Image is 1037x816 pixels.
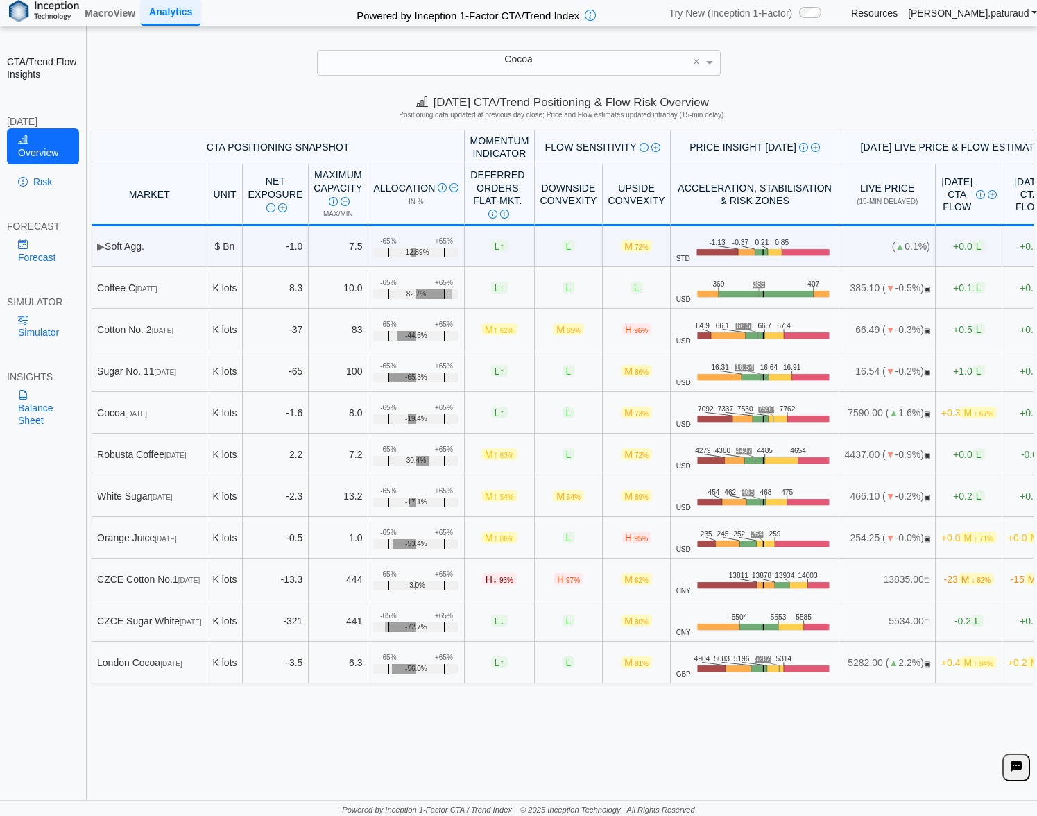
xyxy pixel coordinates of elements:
[164,452,186,459] span: [DATE]
[635,368,649,376] span: 86%
[753,281,764,289] text: 385
[941,176,997,214] div: [DATE] CTA Flow
[635,493,649,501] span: 89%
[152,327,173,334] span: [DATE]
[714,448,730,455] text: 4380
[97,615,202,627] div: CZCE Sugar White
[886,366,895,377] span: ▼
[971,615,984,627] span: L
[482,573,517,585] span: H
[691,51,703,75] span: Clear value
[535,164,603,226] th: Downside Convexity
[493,449,498,460] span: ↑
[207,517,243,559] td: K lots
[499,366,504,377] span: ↑
[621,365,652,377] span: M
[499,577,513,584] span: 93%
[309,434,368,475] td: 7.2
[207,164,243,226] th: Unit
[405,332,427,340] span: -44.6%
[775,572,795,580] text: 13934
[635,452,649,459] span: 72%
[839,559,936,600] td: 13835.00
[309,600,368,642] td: 441
[7,308,79,344] a: Simulator
[635,410,649,418] span: 73%
[676,462,691,470] span: USD
[207,267,243,309] td: K lots
[708,489,719,497] text: 454
[435,445,453,454] div: +65%
[309,517,368,559] td: 1.0
[207,434,243,475] td: K lots
[243,600,309,642] td: -321
[839,434,936,475] td: 4437.00 ( -0.9%)
[621,490,652,502] span: M
[676,545,691,554] span: USD
[943,573,994,585] span: -23
[924,410,930,418] span: OPEN: Market session is currently open.
[755,239,769,247] text: 0.21
[97,490,202,502] div: White Sugar
[243,226,309,268] td: -1.0
[499,282,504,294] span: ↑
[488,210,497,219] img: Info
[736,448,752,455] text: 4437
[563,282,575,294] span: L
[500,327,514,334] span: 62%
[380,279,396,287] div: -65%
[554,573,583,585] span: H
[889,407,898,418] span: ▲
[309,475,368,517] td: 13.2
[416,96,709,109] span: [DATE] CTA/Trend Positioning & Flow Risk Overview
[266,203,275,212] img: Info
[7,56,79,80] h2: CTA/Trend Flow Insights
[481,323,517,335] span: M
[960,532,996,543] span: M
[92,111,1032,119] h5: Positioning data updated at previous day close; Price and Flow estimates updated intraday (15-min...
[155,535,176,543] span: [DATE]
[941,407,997,418] span: +0.3
[79,1,141,25] a: MacroView
[771,614,787,622] text: 5553
[373,182,458,194] div: Allocation
[634,535,648,543] span: 95%
[839,475,936,517] td: 466.10 ( -0.2%)
[676,141,834,153] div: Price Insight [DATE]
[988,190,997,199] img: Read More
[757,323,771,330] text: 66.7
[207,475,243,517] td: K lots
[563,240,575,252] span: L
[603,164,671,226] th: Upside Convexity
[504,53,532,65] span: Cocoa
[742,489,754,497] text: 466
[92,226,207,268] td: Soft Agg.
[621,573,652,585] span: M
[669,7,793,19] span: Try New (Inception 1-Factor)
[563,615,575,627] span: L
[309,267,368,309] td: 10.0
[621,448,652,460] span: M
[924,452,930,459] span: OPEN: Market session is currently open.
[717,531,728,538] text: 245
[839,164,936,226] th: Live Price
[278,203,287,212] img: Read More
[886,491,895,502] span: ▼
[7,170,79,194] a: Risk
[775,239,789,247] text: 0.85
[971,577,991,584] span: ↓ 82%
[924,368,930,376] span: OPEN: Market session is currently open.
[405,498,427,507] span: -17.1%
[563,448,575,460] span: L
[635,244,649,251] span: 72%
[309,559,368,600] td: 444
[953,323,984,335] span: +0.5
[695,448,711,455] text: 4279
[151,493,172,501] span: [DATE]
[435,237,453,246] div: +65%
[405,540,427,548] span: -53.4%
[780,406,796,414] text: 7762
[97,282,202,294] div: Coffee C
[126,410,147,418] span: [DATE]
[491,282,508,294] span: L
